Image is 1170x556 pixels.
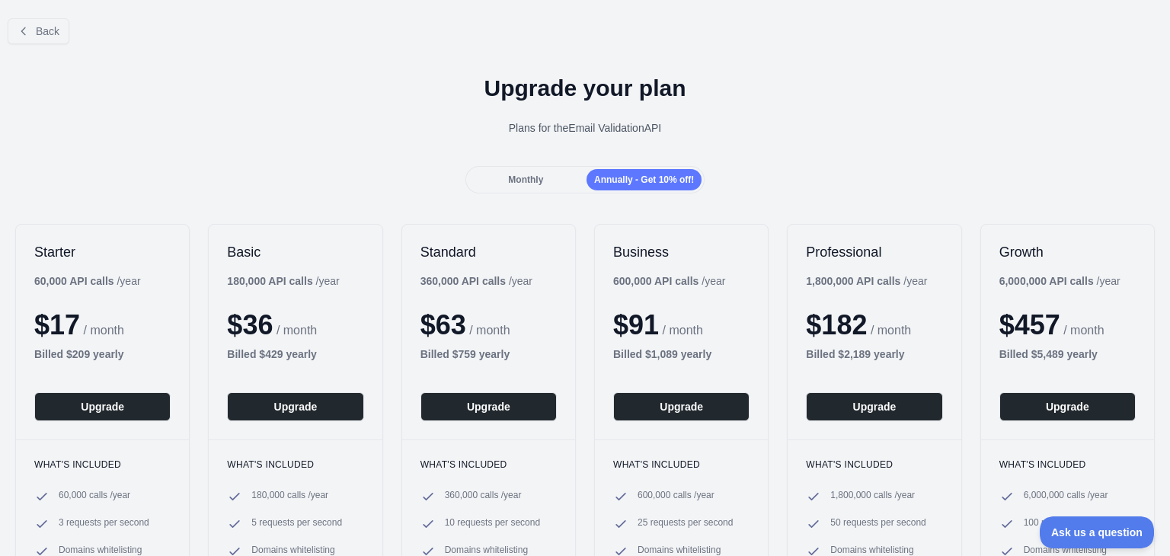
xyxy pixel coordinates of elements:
[613,275,698,287] b: 600,000 API calls
[999,243,1136,261] h2: Growth
[420,275,506,287] b: 360,000 API calls
[420,273,532,289] div: / year
[806,309,867,340] span: $ 182
[999,273,1120,289] div: / year
[613,273,725,289] div: / year
[420,309,466,340] span: $ 63
[999,275,1094,287] b: 6,000,000 API calls
[613,309,659,340] span: $ 91
[806,275,900,287] b: 1,800,000 API calls
[806,273,927,289] div: / year
[1040,516,1155,548] iframe: Toggle Customer Support
[806,243,942,261] h2: Professional
[613,243,750,261] h2: Business
[420,243,557,261] h2: Standard
[999,309,1060,340] span: $ 457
